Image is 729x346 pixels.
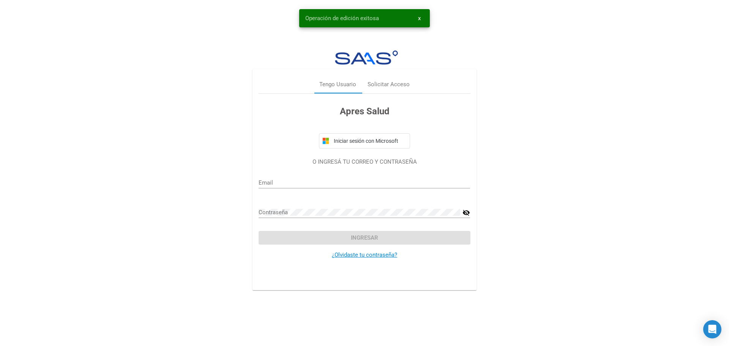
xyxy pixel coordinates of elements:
[259,158,470,166] p: O INGRESÁ TU CORREO Y CONTRASEÑA
[259,231,470,245] button: Ingresar
[351,234,378,241] span: Ingresar
[305,14,379,22] span: Operación de edición exitosa
[332,251,397,258] a: ¿Olvidaste tu contraseña?
[319,80,356,89] div: Tengo Usuario
[368,80,410,89] div: Solicitar Acceso
[319,133,410,149] button: Iniciar sesión con Microsoft
[703,320,721,338] div: Open Intercom Messenger
[462,208,470,217] mat-icon: visibility_off
[412,11,427,25] button: x
[332,138,407,144] span: Iniciar sesión con Microsoft
[259,104,470,118] h3: Apres Salud
[418,15,421,22] span: x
